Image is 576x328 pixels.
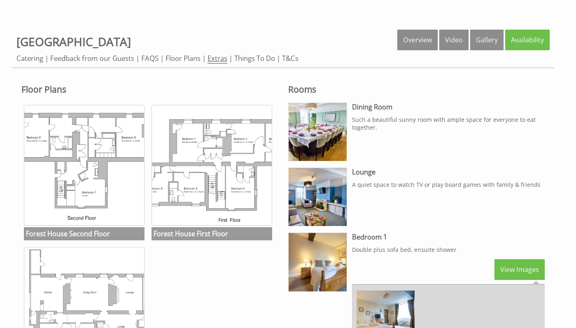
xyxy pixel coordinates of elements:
p: A quiet space to watch TV or play board games with family & friends [352,181,545,188]
a: Overview [397,30,438,50]
h2: Floor Plans [21,84,278,95]
h3: Lounge [352,167,545,177]
a: Catering [16,54,43,63]
a: Things To Do [234,54,275,63]
a: T&Cs [282,54,298,63]
a: Video [439,30,469,50]
h3: Forest House First Floor [152,227,272,240]
a: Floor Plans [166,54,201,63]
h3: Bedroom 1 [352,233,545,242]
p: Such a beautiful sunny room with ample space for everyone to eat together. [352,116,545,131]
a: FAQS [141,54,159,63]
img: Forest House Second Floor [24,105,145,226]
a: View Images [494,259,545,280]
img: Forest House First Floor [152,105,272,226]
a: Feedback from our Guests [50,54,134,63]
img: Lounge [289,168,347,226]
img: Dining Room [289,103,347,161]
a: [GEOGRAPHIC_DATA] [16,34,131,49]
img: Bedroom 1 [289,233,347,291]
h3: Dining Room [352,102,545,112]
h2: Rooms [288,84,545,95]
a: Gallery [470,30,504,50]
p: Double plus sofa bed, ensuite shower [352,246,545,254]
h3: Forest House Second Floor [24,227,145,240]
a: Extras [208,54,227,64]
a: Availability [505,30,550,50]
